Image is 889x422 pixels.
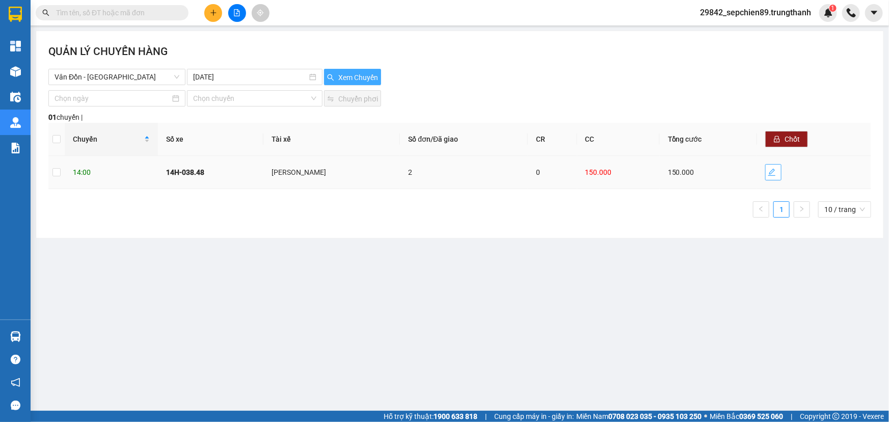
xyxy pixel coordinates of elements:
[10,143,21,153] img: solution-icon
[794,201,810,218] li: Trang Kế
[272,134,392,145] div: Tài xế
[257,9,264,16] span: aim
[865,4,883,22] button: caret-down
[55,69,179,85] span: Vân Đồn - Hà Nội
[408,134,520,145] div: Số đơn/Đã giao
[42,9,49,16] span: search
[11,355,20,364] span: question-circle
[10,331,21,342] img: warehouse-icon
[10,92,21,102] img: warehouse-icon
[704,414,707,418] span: ⚪️
[758,206,764,212] span: left
[870,8,879,17] span: caret-down
[668,134,749,145] div: Tổng cước
[824,202,865,217] span: 10 / trang
[824,8,833,17] img: icon-new-feature
[204,4,222,22] button: plus
[608,412,702,420] strong: 0708 023 035 - 0935 103 250
[9,7,22,22] img: logo-vxr
[753,201,769,218] li: Trang Trước
[10,117,21,128] img: warehouse-icon
[11,378,20,387] span: notification
[753,201,769,218] button: left
[832,413,840,420] span: copyright
[56,7,176,18] input: Tìm tên, số ĐT hoặc mã đơn
[765,164,782,180] button: edit
[408,168,412,176] span: 2
[536,134,569,145] div: CR
[791,411,792,422] span: |
[272,168,326,176] span: [PERSON_NAME]
[210,9,217,16] span: plus
[766,168,781,176] span: edit
[818,201,871,218] div: kích thước trang
[794,201,810,218] button: right
[324,69,381,85] button: searchXem Chuyến
[668,168,694,176] span: 150.000
[228,4,246,22] button: file-add
[710,411,783,422] span: Miền Bắc
[765,131,808,147] button: lockChốt
[11,401,20,410] span: message
[829,5,837,12] sup: 1
[10,41,21,51] img: dashboard-icon
[739,412,783,420] strong: 0369 525 060
[494,411,574,422] span: Cung cấp máy in - giấy in:
[252,4,270,22] button: aim
[73,134,142,145] div: Chuyến
[384,411,477,422] span: Hỗ trợ kỹ thuật:
[338,72,378,83] span: Xem Chuyến
[233,9,240,16] span: file-add
[485,411,487,422] span: |
[585,168,612,176] span: 150.000
[55,93,170,104] input: Chọn ngày
[166,134,255,145] div: Số xe
[48,113,83,121] span: chuyến |
[434,412,477,420] strong: 1900 633 818
[48,43,168,64] h2: QUẢN LÝ CHUYẾN HÀNG
[48,113,57,121] strong: 01
[324,90,381,107] button: swapChuyển phơi
[831,5,834,12] span: 1
[193,71,307,83] input: 11-08-2025
[585,134,652,145] div: CC
[576,411,702,422] span: Miền Nam
[847,8,856,17] img: phone-icon
[327,74,334,82] span: search
[10,66,21,77] img: warehouse-icon
[773,201,790,218] li: 1
[774,202,789,217] a: 1
[692,6,819,19] span: 29842_sepchien89.trungthanh
[799,206,805,212] span: right
[166,168,204,176] strong: 14H-038.48
[73,168,91,176] span: 14:00
[536,168,540,176] span: 0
